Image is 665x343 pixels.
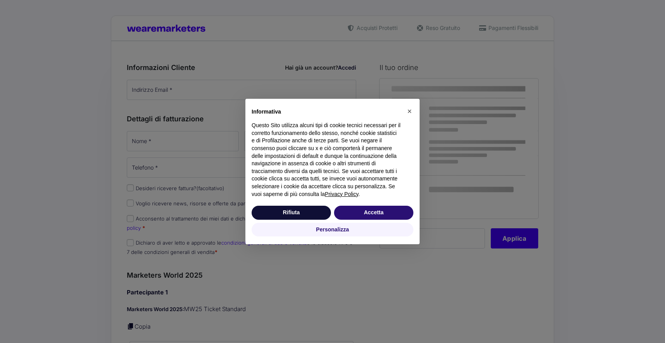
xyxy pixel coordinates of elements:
span: × [407,107,412,115]
button: Chiudi questa informativa [403,105,416,117]
button: Rifiuta [252,206,331,220]
h2: Informativa [252,108,401,116]
a: Privacy Policy [325,191,358,197]
p: Questo Sito utilizza alcuni tipi di cookie tecnici necessari per il corretto funzionamento dello ... [252,122,401,198]
button: Personalizza [252,223,413,237]
iframe: Customerly Messenger Launcher [6,313,30,336]
button: Accetta [334,206,413,220]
